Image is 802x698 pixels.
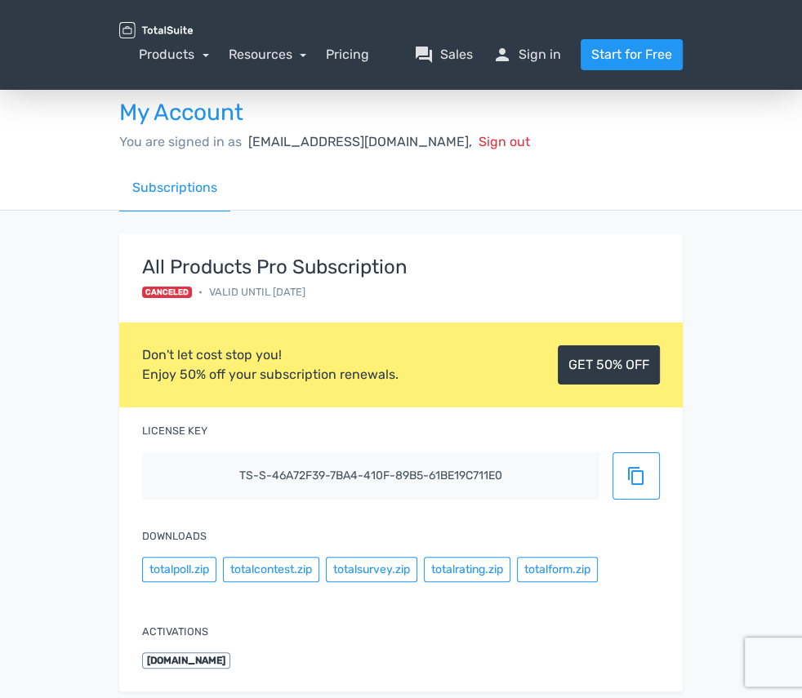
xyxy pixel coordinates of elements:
[119,22,193,38] img: TotalSuite for WordPress
[613,452,660,500] button: content_copy
[139,47,209,62] a: Products
[626,466,646,486] span: content_copy
[119,100,683,126] h3: My Account
[326,45,369,64] a: Pricing
[229,47,307,62] a: Resources
[142,528,207,544] label: Downloads
[558,345,660,385] a: GET 50% OFF
[479,134,530,149] span: Sign out
[142,423,207,438] label: License key
[209,284,305,300] span: Valid until [DATE]
[119,165,230,211] a: Subscriptions
[223,557,319,582] button: totalcontest.zip
[142,345,399,385] div: Don't let cost stop you! Enjoy 50% off your subscription renewals.
[581,39,683,70] a: Start for Free
[492,45,512,64] span: person
[517,557,598,582] button: totalform.zip
[142,652,230,669] span: [DOMAIN_NAME]
[142,557,216,582] button: totalpoll.zip
[414,45,473,64] a: question_answerSales
[492,45,561,64] a: personSign in
[142,287,192,298] span: Canceled
[424,557,510,582] button: totalrating.zip
[119,134,242,149] span: You are signed in as
[198,284,203,300] span: •
[248,134,472,149] span: [EMAIL_ADDRESS][DOMAIN_NAME],
[142,256,408,278] strong: All Products Pro Subscription
[326,557,417,582] button: totalsurvey.zip
[142,624,208,639] label: Activations
[414,45,434,64] span: question_answer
